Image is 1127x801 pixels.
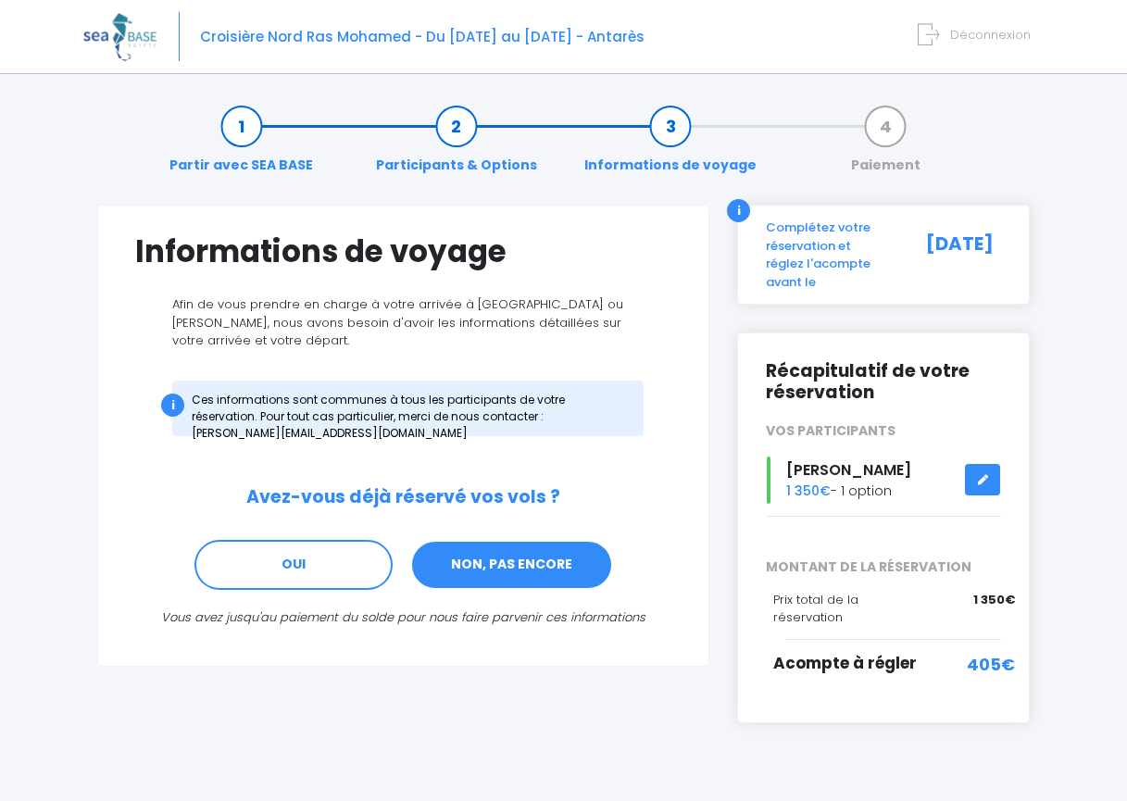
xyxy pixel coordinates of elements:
h1: Informations de voyage [135,233,671,269]
p: Afin de vous prendre en charge à votre arrivée à [GEOGRAPHIC_DATA] ou [PERSON_NAME], nous avons b... [135,295,671,350]
a: Partir avec SEA BASE [160,117,322,175]
span: 1 350€ [786,482,831,500]
div: Complétez votre réservation et réglez l'acompte avant le [752,219,905,291]
span: 1 350€ [973,591,1015,609]
a: Paiement [842,117,930,175]
div: i [727,199,750,222]
div: VOS PARTICIPANTS [752,421,1015,441]
span: 405€ [967,652,1015,677]
div: i [161,394,184,417]
div: - 1 option [752,457,1015,504]
a: NON, PAS ENCORE [410,540,613,590]
i: Vous avez jusqu'au paiement du solde pour nous faire parvenir ces informations [161,608,645,626]
div: [DATE] [906,219,1015,291]
span: Acompte à régler [773,652,917,674]
div: Ces informations sont communes à tous les participants de votre réservation. Pour tout cas partic... [172,381,644,436]
a: Informations de voyage [575,117,766,175]
span: [PERSON_NAME] [786,459,911,481]
a: OUI [194,540,393,590]
span: Croisière Nord Ras Mohamed - Du [DATE] au [DATE] - Antarès [200,27,645,46]
h2: Avez-vous déjà réservé vos vols ? [135,487,671,508]
span: Prix total de la réservation [773,591,858,627]
h2: Récapitulatif de votre réservation [766,361,1001,404]
span: MONTANT DE LA RÉSERVATION [752,557,1015,577]
span: Déconnexion [950,26,1031,44]
a: Participants & Options [367,117,546,175]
